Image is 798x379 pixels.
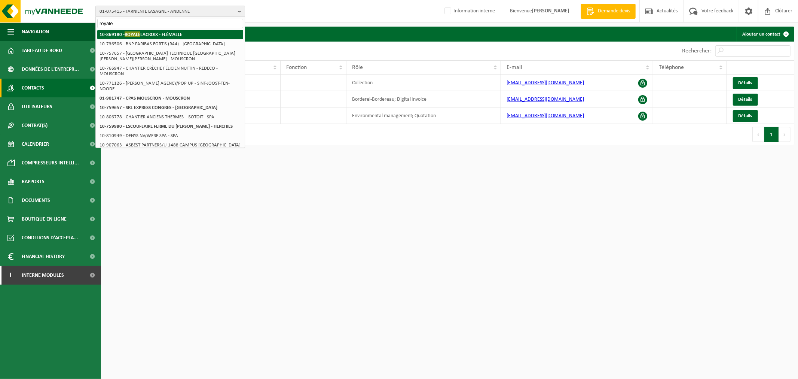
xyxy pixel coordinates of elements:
[22,266,64,285] span: Interne modules
[507,113,584,119] a: [EMAIL_ADDRESS][DOMAIN_NAME]
[22,41,62,60] span: Tableau de bord
[100,6,235,17] span: 01-075415 - FARNIENTE LASAGNE - ANDENNE
[22,97,52,116] span: Utilisateurs
[581,4,636,19] a: Demande devis
[22,191,50,210] span: Documents
[352,64,363,70] span: Rôle
[97,64,243,79] li: 10-766947 - CHANTIER CRÈCHE FÉLICIEN NUTTIN - REDECO - MOUSCRON
[682,48,712,54] label: Rechercher:
[733,110,758,122] a: Détails
[752,127,764,142] button: Previous
[346,91,501,107] td: Borderel-Bordereau; Digital Invoice
[97,39,243,49] li: 10-736506 - BNP PARIBAS FORTIS (R44) - [GEOGRAPHIC_DATA]
[596,7,632,15] span: Demande devis
[95,6,245,17] button: 01-075415 - FARNIENTE LASAGNE - ANDENNE
[7,266,14,285] span: I
[779,127,791,142] button: Next
[100,31,182,37] strong: 10-869180 - LACROIX - FLÉMALLE
[739,81,752,85] span: Détails
[97,49,243,64] li: 10-757657 - [GEOGRAPHIC_DATA] TECHNIQUE [GEOGRAPHIC_DATA][PERSON_NAME][PERSON_NAME] - MOUSCRON
[97,112,243,122] li: 10-806778 - CHANTIER ANCIENS THERMES - ISOTOIT - SPA
[346,107,501,124] td: Environmental management; Quotation
[739,113,752,118] span: Détails
[736,27,794,42] a: Ajouter un contact
[22,79,44,97] span: Contacts
[100,105,217,110] strong: 10-759657 - SRL EXPRESS CONGRES - [GEOGRAPHIC_DATA]
[733,77,758,89] a: Détails
[100,96,190,101] strong: 01-901747 - CPAS MOUSCRON - MOUSCRON
[346,75,501,91] td: Collection
[507,97,584,102] a: [EMAIL_ADDRESS][DOMAIN_NAME]
[97,79,243,94] li: 10-771126 - [PERSON_NAME] AGENCY/POP UP - SINT-JOOST-TEN-NOODE
[286,64,307,70] span: Fonction
[22,116,48,135] span: Contrat(s)
[100,124,233,129] strong: 10-759980 - ESCOUFLAIRE FERME DU [PERSON_NAME] - HERCHIES
[733,94,758,106] a: Détails
[22,22,49,41] span: Navigation
[507,80,584,86] a: [EMAIL_ADDRESS][DOMAIN_NAME]
[22,228,78,247] span: Conditions d'accepta...
[507,64,522,70] span: E-mail
[739,97,752,102] span: Détails
[97,19,243,28] input: Chercher des succursales liées
[659,64,684,70] span: Téléphone
[532,8,569,14] strong: [PERSON_NAME]
[125,31,140,37] span: ROYALE
[22,172,45,191] span: Rapports
[443,6,495,17] label: Information interne
[22,210,67,228] span: Boutique en ligne
[22,60,79,79] span: Données de l'entrepr...
[97,131,243,140] li: 10-810949 - DENYS NV/WERF SPA - SPA
[22,135,49,154] span: Calendrier
[97,140,243,155] li: 10-907063 - ASBEST PARTNERS/U-1488 CAMPUS [GEOGRAPHIC_DATA] [GEOGRAPHIC_DATA] - [GEOGRAPHIC_DATA]
[22,247,65,266] span: Financial History
[764,127,779,142] button: 1
[22,154,79,172] span: Compresseurs intelli...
